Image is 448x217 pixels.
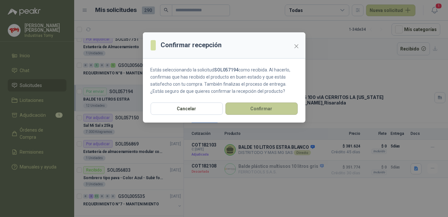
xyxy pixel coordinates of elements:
span: close [294,44,299,49]
button: Close [291,41,302,51]
strong: SOL057194 [214,67,239,72]
button: Cancelar [151,103,223,115]
p: Estás seleccionando la solicitud como recibida. Al hacerlo, confirmas que has recibido el product... [151,66,298,95]
button: Confirmar [225,103,298,115]
h3: Confirmar recepción [161,40,222,50]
